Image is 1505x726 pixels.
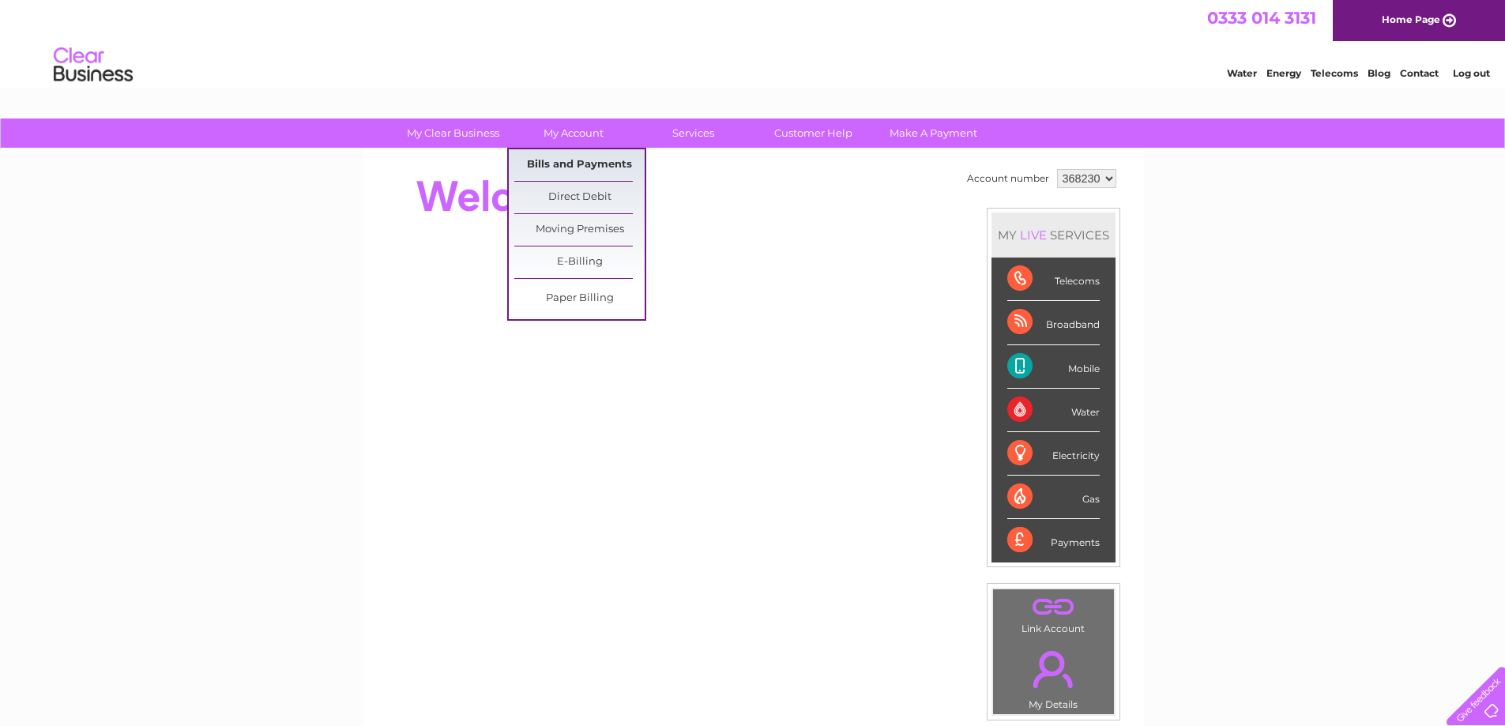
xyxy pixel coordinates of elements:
[388,118,518,148] a: My Clear Business
[1227,67,1257,79] a: Water
[1453,67,1490,79] a: Log out
[1311,67,1358,79] a: Telecoms
[1207,8,1316,28] a: 0333 014 3131
[1007,519,1100,562] div: Payments
[1007,345,1100,389] div: Mobile
[1007,432,1100,476] div: Electricity
[514,283,645,314] a: Paper Billing
[992,638,1115,715] td: My Details
[997,641,1110,697] a: .
[748,118,879,148] a: Customer Help
[1007,301,1100,344] div: Broadband
[1007,476,1100,519] div: Gas
[963,165,1053,192] td: Account number
[53,41,134,89] img: logo.png
[991,213,1116,258] div: MY SERVICES
[1007,258,1100,301] div: Telecoms
[1017,228,1050,243] div: LIVE
[868,118,999,148] a: Make A Payment
[997,593,1110,621] a: .
[380,9,1127,77] div: Clear Business is a trading name of Verastar Limited (registered in [GEOGRAPHIC_DATA] No. 3667643...
[1368,67,1390,79] a: Blog
[1007,389,1100,432] div: Water
[1266,67,1301,79] a: Energy
[514,214,645,246] a: Moving Premises
[514,149,645,181] a: Bills and Payments
[508,118,638,148] a: My Account
[628,118,758,148] a: Services
[514,246,645,278] a: E-Billing
[992,589,1115,638] td: Link Account
[1400,67,1439,79] a: Contact
[514,182,645,213] a: Direct Debit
